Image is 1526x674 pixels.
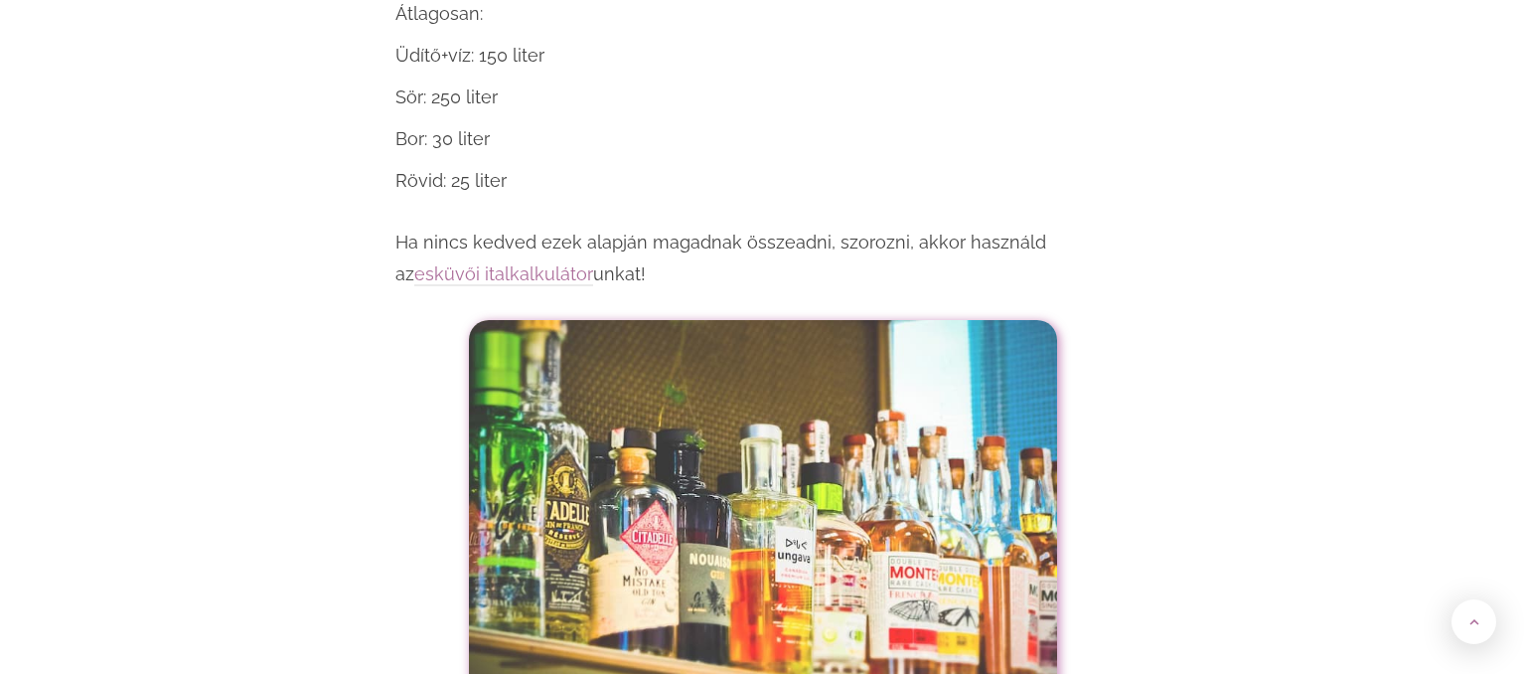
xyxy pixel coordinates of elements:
[395,40,1131,72] p: Üdítő+víz: 150 liter
[395,227,1131,290] p: Ha nincs kedved ezek alapján magadnak összeadni, szorozni, akkor használd az unkat!
[395,82,1131,113] p: Sör: 250 liter
[395,123,1131,155] p: Bor: 30 liter
[395,165,1131,197] p: Rövid: 25 liter
[414,263,593,286] a: esküvői italkalkulátor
